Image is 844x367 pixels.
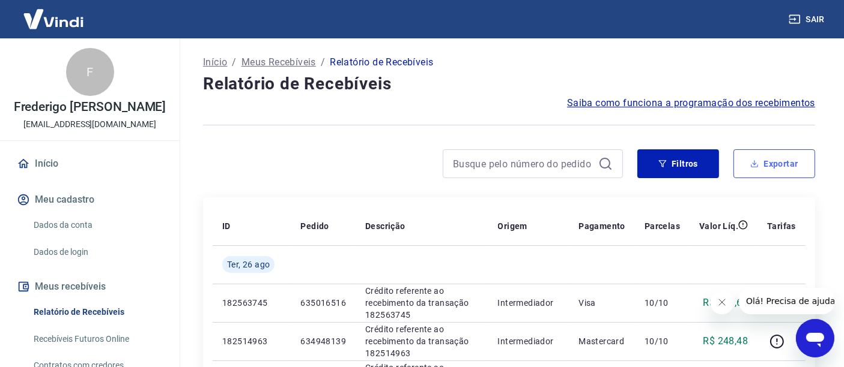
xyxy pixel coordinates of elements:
[222,335,281,347] p: 182514963
[498,297,560,309] p: Intermediador
[14,273,165,300] button: Meus recebíveis
[365,220,405,232] p: Descrição
[365,285,479,321] p: Crédito referente ao recebimento da transação 182563745
[29,213,165,237] a: Dados da conta
[453,155,594,173] input: Busque pelo número do pedido
[645,220,680,232] p: Parcelas
[739,288,834,314] iframe: Mensagem da empresa
[29,300,165,324] a: Relatório de Recebíveis
[66,48,114,96] div: F
[232,55,236,70] p: /
[300,297,346,309] p: 635016516
[796,319,834,357] iframe: Botão para abrir a janela de mensagens
[321,55,325,70] p: /
[498,220,527,232] p: Origem
[645,297,680,309] p: 10/10
[222,220,231,232] p: ID
[786,8,830,31] button: Sair
[645,335,680,347] p: 10/10
[498,335,560,347] p: Intermediador
[227,258,270,270] span: Ter, 26 ago
[14,151,165,177] a: Início
[733,149,815,178] button: Exportar
[222,297,281,309] p: 182563745
[703,296,748,310] p: R$ 100,68
[330,55,433,70] p: Relatório de Recebíveis
[23,118,156,131] p: [EMAIL_ADDRESS][DOMAIN_NAME]
[300,220,329,232] p: Pedido
[29,240,165,264] a: Dados de login
[241,55,316,70] a: Meus Recebíveis
[637,149,719,178] button: Filtros
[699,220,738,232] p: Valor Líq.
[7,8,101,18] span: Olá! Precisa de ajuda?
[14,1,93,37] img: Vindi
[203,55,227,70] a: Início
[703,334,748,348] p: R$ 248,48
[710,290,734,314] iframe: Fechar mensagem
[14,186,165,213] button: Meu cadastro
[14,101,166,113] p: Frederigo [PERSON_NAME]
[578,220,625,232] p: Pagamento
[767,220,796,232] p: Tarifas
[567,96,815,110] a: Saiba como funciona a programação dos recebimentos
[29,327,165,351] a: Recebíveis Futuros Online
[578,297,625,309] p: Visa
[203,72,815,96] h4: Relatório de Recebíveis
[578,335,625,347] p: Mastercard
[300,335,346,347] p: 634948139
[365,323,479,359] p: Crédito referente ao recebimento da transação 182514963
